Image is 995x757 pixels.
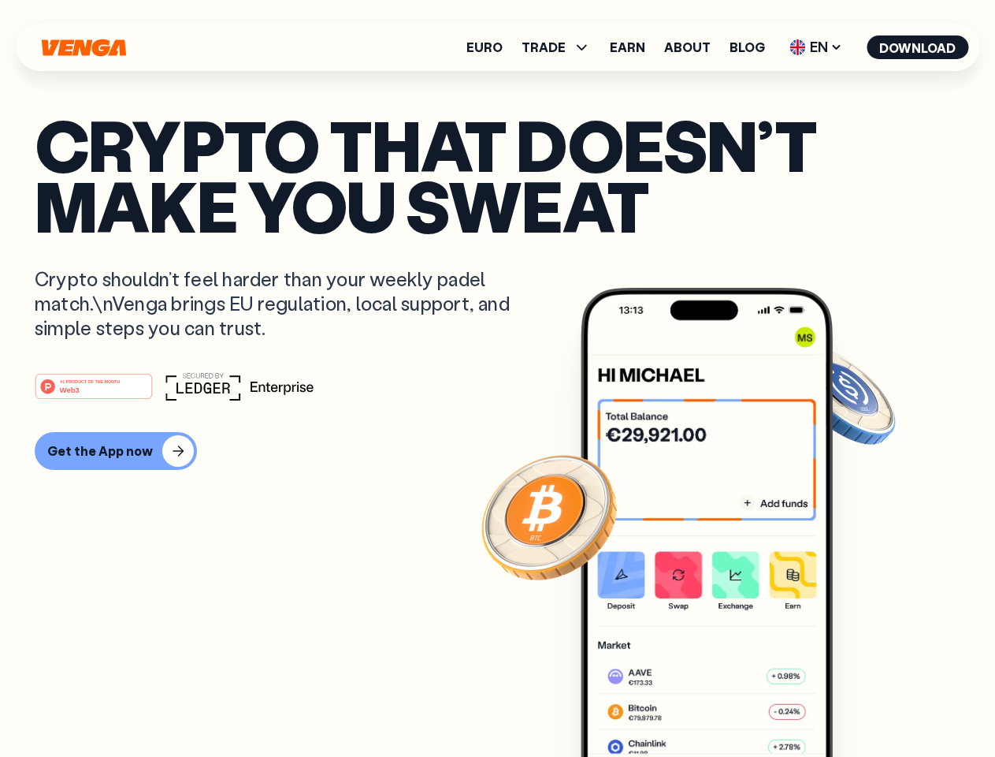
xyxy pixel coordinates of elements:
a: About [664,41,711,54]
div: Get the App now [47,443,153,459]
a: #1 PRODUCT OF THE MONTHWeb3 [35,382,153,403]
p: Crypto shouldn’t feel harder than your weekly padel match.\nVenga brings EU regulation, local sup... [35,267,533,341]
button: Download [867,35,968,59]
svg: Home [39,39,128,57]
span: TRADE [522,38,591,57]
button: Get the App now [35,432,197,470]
p: Crypto that doesn’t make you sweat [35,114,960,235]
span: EN [784,35,848,60]
a: Get the App now [35,432,960,470]
a: Blog [730,41,765,54]
a: Euro [466,41,503,54]
img: USDC coin [785,339,899,453]
img: flag-uk [789,39,805,55]
tspan: #1 PRODUCT OF THE MONTH [60,378,120,383]
tspan: Web3 [60,385,80,393]
img: Bitcoin [478,446,620,587]
span: TRADE [522,41,566,54]
a: Earn [610,41,645,54]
